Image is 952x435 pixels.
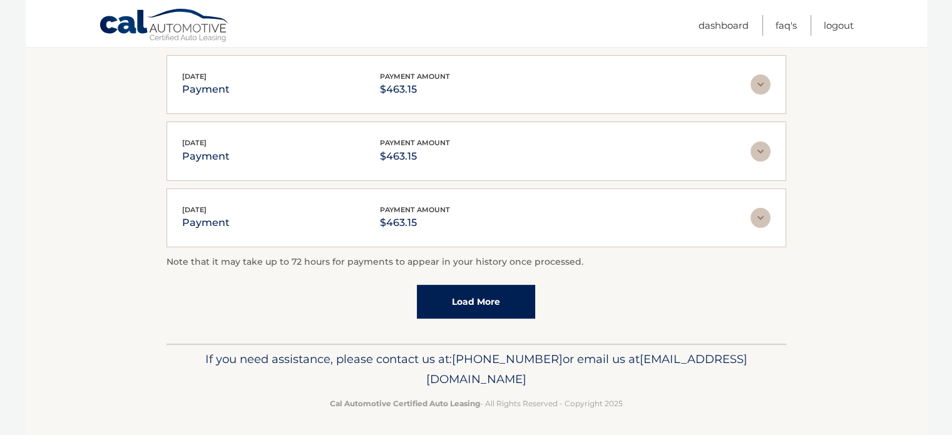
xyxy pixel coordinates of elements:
[175,349,778,389] p: If you need assistance, please contact us at: or email us at
[380,214,450,232] p: $463.15
[166,255,786,270] p: Note that it may take up to 72 hours for payments to appear in your history once processed.
[380,72,450,81] span: payment amount
[330,399,480,408] strong: Cal Automotive Certified Auto Leasing
[182,214,230,232] p: payment
[182,138,207,147] span: [DATE]
[182,148,230,165] p: payment
[380,81,450,98] p: $463.15
[750,141,770,161] img: accordion-rest.svg
[750,74,770,95] img: accordion-rest.svg
[426,352,747,386] span: [EMAIL_ADDRESS][DOMAIN_NAME]
[452,352,563,366] span: [PHONE_NUMBER]
[99,8,230,44] a: Cal Automotive
[417,285,535,319] a: Load More
[775,15,797,36] a: FAQ's
[182,205,207,214] span: [DATE]
[380,205,450,214] span: payment amount
[380,138,450,147] span: payment amount
[175,397,778,410] p: - All Rights Reserved - Copyright 2025
[824,15,854,36] a: Logout
[380,148,450,165] p: $463.15
[182,81,230,98] p: payment
[699,15,749,36] a: Dashboard
[182,72,207,81] span: [DATE]
[750,208,770,228] img: accordion-rest.svg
